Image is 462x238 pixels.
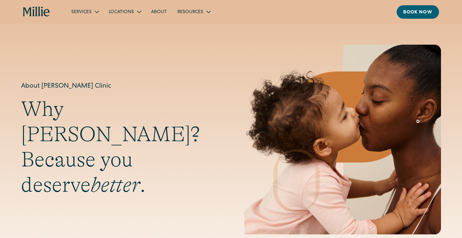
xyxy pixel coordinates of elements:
[146,6,172,17] a: About
[397,5,439,19] a: Book now
[172,6,215,17] div: Resources
[244,45,441,234] img: Mother and baby sharing a kiss, highlighting the emotional bond and nurturing care at the heart o...
[23,7,50,17] a: home
[109,9,134,16] div: Locations
[403,9,432,16] div: Book now
[66,6,103,17] div: Services
[21,97,218,197] h2: Why [PERSON_NAME]? Because you deserve .
[91,173,140,197] em: better
[71,9,92,16] div: Services
[177,9,203,16] div: Resources
[21,81,218,91] h1: About [PERSON_NAME] Clinic
[103,6,146,17] div: Locations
